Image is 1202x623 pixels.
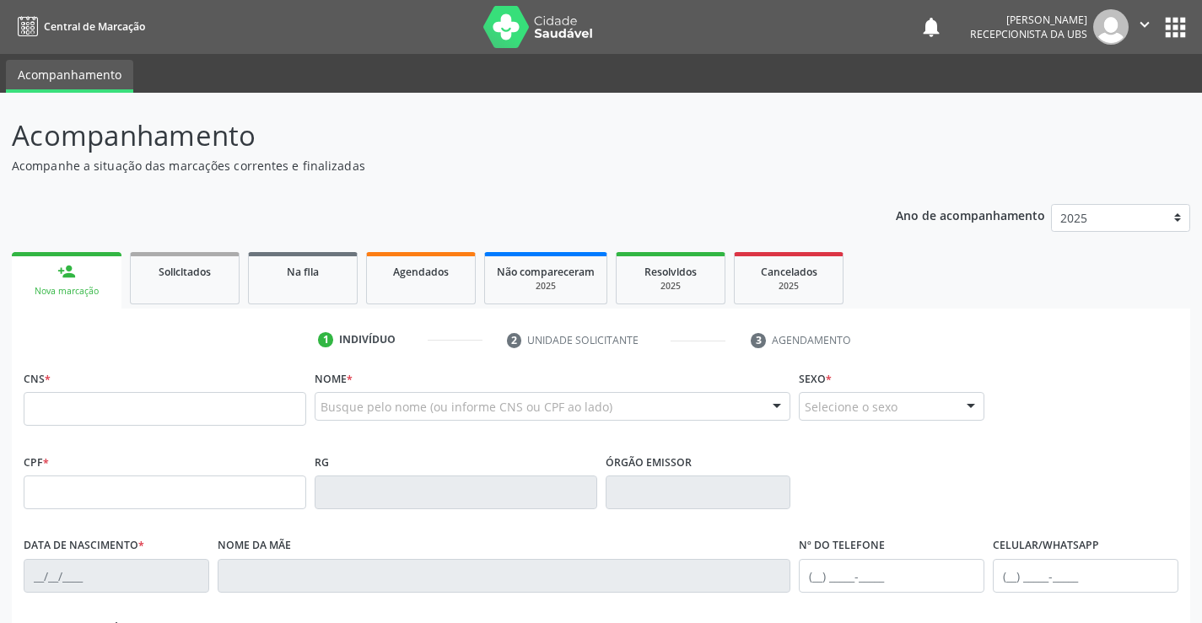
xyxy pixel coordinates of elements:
span: Agendados [393,265,449,279]
label: RG [315,449,329,475]
span: Resolvidos [644,265,697,279]
input: (__) _____-_____ [799,559,984,593]
label: Nome da mãe [218,533,291,559]
div: Indivíduo [339,332,396,347]
span: Na fila [287,265,319,279]
button:  [1129,9,1161,45]
span: Busque pelo nome (ou informe CNS ou CPF ao lado) [321,398,612,416]
label: Nome [315,366,353,392]
div: [PERSON_NAME] [970,13,1087,27]
label: Celular/WhatsApp [993,533,1099,559]
div: 2025 [497,280,595,293]
div: 2025 [628,280,713,293]
p: Ano de acompanhamento [896,204,1045,225]
p: Acompanhamento [12,115,837,157]
input: __/__/____ [24,559,209,593]
div: 1 [318,332,333,347]
div: 2025 [747,280,831,293]
span: Central de Marcação [44,19,145,34]
label: Órgão emissor [606,449,692,475]
label: Data de nascimento [24,533,144,559]
label: CNS [24,366,51,392]
a: Central de Marcação [12,13,145,40]
button: apps [1161,13,1190,42]
span: Não compareceram [497,265,595,279]
span: Selecione o sexo [805,398,897,416]
span: Recepcionista da UBS [970,27,1087,41]
label: Nº do Telefone [799,533,885,559]
i:  [1135,15,1154,34]
img: img [1093,9,1129,45]
a: Acompanhamento [6,60,133,93]
input: (__) _____-_____ [993,559,1178,593]
span: Cancelados [761,265,817,279]
div: person_add [57,262,76,281]
div: Nova marcação [24,285,110,298]
label: CPF [24,449,49,475]
p: Acompanhe a situação das marcações correntes e finalizadas [12,157,837,175]
span: Solicitados [159,265,211,279]
button: notifications [919,15,943,39]
label: Sexo [799,366,832,392]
